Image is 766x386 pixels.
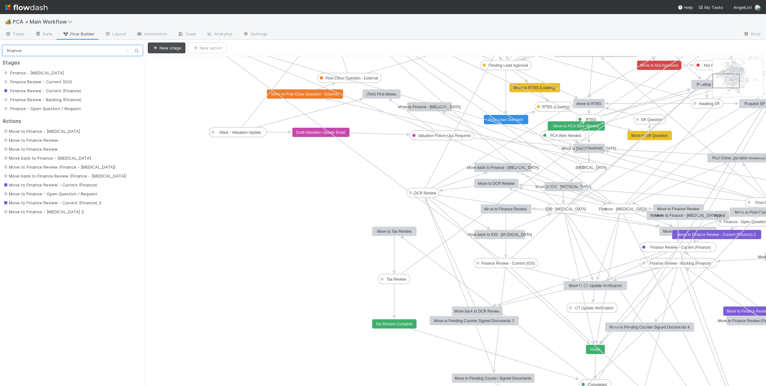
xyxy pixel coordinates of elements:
span: Finance Review - Current (Finance) [3,88,81,93]
text: Finance Review - Current (IOS) [481,261,535,266]
span: Move to Finance Review- [3,138,60,143]
text: Pending Lead Approval [488,63,528,68]
div: Help [678,4,693,11]
text: Awaiting SR [699,102,719,106]
input: Search [3,45,143,56]
text: Move to Finance - [MEDICAL_DATA] [398,105,461,109]
text: Move to SR Question [631,133,668,138]
span: Finance Review - Backlog (Finance) [3,97,81,102]
span: Tasks [5,31,25,37]
text: Move to PCA Wire Needed [553,124,599,128]
text: Move back to DCR Review [454,309,500,314]
text: Tax Review Complete [376,322,413,326]
text: Move to Post-Close Question - External [271,92,339,96]
text: Move to RTBS (Loading) [514,86,556,90]
span: My Tasks [698,5,723,10]
text: IOS - [MEDICAL_DATA] [545,207,586,211]
span: Finance - [MEDICAL_DATA] [3,70,64,75]
text: [MEDICAL_DATA] [576,165,607,170]
text: RTBS [586,117,596,122]
span: Move back to Finance Review (Finance - [MEDICAL_DATA]) [3,173,126,178]
a: My Tasks [698,4,723,11]
text: Move back to IOS - [MEDICAL_DATA] [467,232,532,237]
text: Move to Finance - Open Question / Request [650,213,725,218]
span: Move to Finance Review - Current (Finance) 2 [3,200,101,205]
a: Layout [100,29,131,40]
img: avatar_55b415e2-df6a-4422-95b4-4512075a58f2.png [755,4,761,11]
text: Move to Finance Review- [484,207,527,211]
text: Draft Valuation Update Email [296,130,345,135]
a: Analytics [201,29,238,40]
span: Flow Builder [63,31,94,37]
a: Flow Builder [57,29,100,40]
a: Docs [738,29,766,40]
text: Move back to Finance - [MEDICAL_DATA] [467,165,539,170]
text: Move to Pending Counter Signed Documents 4 [610,325,690,329]
a: Data [30,29,57,40]
span: PCA > Main Workflow [13,19,76,25]
text: Final Lead Outreach [489,117,523,122]
text: Finance - [MEDICAL_DATA] [599,207,647,211]
span: Move to Finance - [MEDICAL_DATA] 2 [3,209,84,214]
img: logo-inverted-e16ddd16eac7371096b0.svg [5,2,48,13]
text: Not Approved [704,63,727,68]
text: Move to RTBS [576,102,601,106]
text: Move to Finance Review [657,207,699,211]
text: Move to CT Update Verification [569,284,622,288]
span: Move to Finance Review [3,147,58,152]
text: Altius - Valuation Update [219,130,261,135]
text: SR Question [641,117,663,122]
a: Team [172,29,201,40]
text: Move to [GEOGRAPHIC_DATA] [562,146,616,151]
span: Move to Finance - [MEDICAL_DATA] [3,129,80,134]
text: (Test) Find details [366,92,397,96]
text: Move to Finance Review - Current (Finance) 2 [677,232,756,237]
text: Finance Review - Current (Finance) [650,245,711,250]
text: Move to Pending Counter Signed Documents [455,376,532,381]
text: Move to Not Approved [640,63,678,68]
span: Move to Finance Review (Finance - [MEDICAL_DATA]) [3,164,116,170]
text: Request SR [745,102,765,106]
text: Tax Review [387,277,406,282]
text: CT Update Verification [575,306,613,310]
text: Finance Review - Backlog (Finance) [650,261,711,266]
text: Valuation Follow-Ups Required [418,133,471,138]
text: Move to Finance - [MEDICAL_DATA] 2 [655,213,721,218]
span: 🏕️ [5,19,11,24]
text: PCA Wire Needed [550,133,581,138]
span: Finance Review - Current (IOS) [3,79,72,84]
text: Post-Close Question - External [326,76,378,80]
a: Settings [238,29,273,40]
text: Move to Pending Counter Signed Documents 3 [434,319,514,323]
button: New action [188,42,227,53]
text: Move to IOS - [MEDICAL_DATA] [536,185,591,189]
h2: Actions [3,118,143,124]
text: RTBS (Loading) [542,105,570,109]
text: Finish [590,347,600,352]
a: Automation [131,29,172,40]
span: AngelList [733,5,752,10]
text: Move to DCR Review [478,181,515,186]
span: Move back to Finance - [MEDICAL_DATA] [3,155,91,161]
text: Move to Post Close Question [663,229,712,234]
span: Move to Finance - Open Question / Request [3,191,97,196]
text: Post-Close Question Answered [712,156,765,160]
text: Pending SR [697,82,717,87]
span: Move to Finance Review - Current (Finance) [3,182,97,187]
button: Clear search [124,46,131,56]
span: Finance - Open Question / Request [3,106,81,111]
button: New stage [148,42,185,53]
h2: Stages [3,60,143,66]
text: Move to Tax Review [377,229,411,234]
text: DCR Review [414,191,436,195]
